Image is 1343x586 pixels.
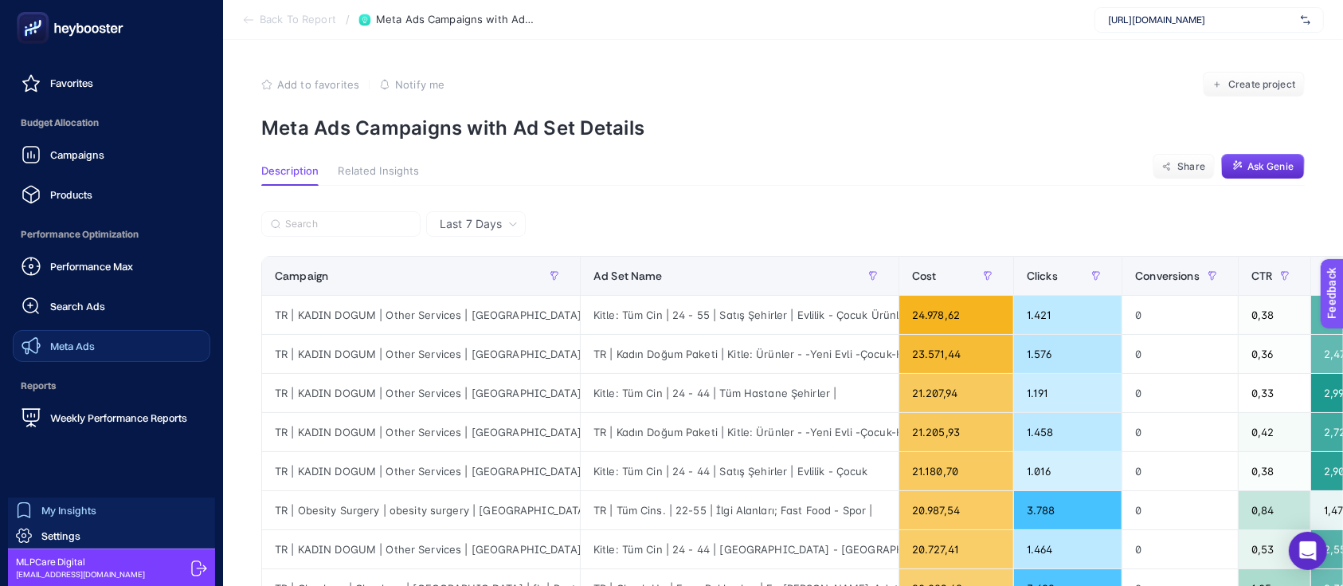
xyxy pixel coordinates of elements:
[899,296,1013,334] div: 24.978,62
[346,13,350,26] span: /
[1014,452,1122,490] div: 1.016
[1122,413,1238,451] div: 0
[13,402,210,434] a: Weekly Performance Reports
[50,260,133,273] span: Performance Max
[41,504,96,517] span: My Insights
[16,568,145,580] span: [EMAIL_ADDRESS][DOMAIN_NAME]
[285,218,411,230] input: Search
[581,296,899,334] div: Kitle: Tüm Cin | 24 - 55 | Satış Şehirler | Evlilik - Çocuk Ürünleri
[262,452,580,490] div: TR | KADIN DOGUM | Other Services | [GEOGRAPHIC_DATA] | fb | [GEOGRAPHIC_DATA] |
[50,411,187,424] span: Weekly Performance Reports
[13,107,210,139] span: Budget Allocation
[338,165,419,186] button: Related Insights
[50,148,104,161] span: Campaigns
[1135,269,1200,282] span: Conversions
[50,188,92,201] span: Products
[10,5,61,18] span: Feedback
[262,491,580,529] div: TR | Obesity Surgery | obesity surgery | [GEOGRAPHIC_DATA] | fb | [GEOGRAPHIC_DATA]
[50,340,95,352] span: Meta Ads
[581,491,899,529] div: TR | Tüm Cins. | 22-55 | İlgi Alanları; Fast Food - Spor |
[13,179,210,210] a: Products
[1027,269,1058,282] span: Clicks
[1221,154,1305,179] button: Ask Genie
[8,523,215,549] a: Settings
[262,335,580,373] div: TR | KADIN DOGUM | Other Services | [GEOGRAPHIC_DATA] | Fb | Bostanci
[13,290,210,322] a: Search Ads
[899,413,1013,451] div: 21.205,93
[1239,530,1310,568] div: 0,53
[41,529,80,542] span: Settings
[50,300,105,313] span: Search Ads
[1239,374,1310,412] div: 0,33
[1301,12,1310,28] img: svg%3e
[13,139,210,171] a: Campaigns
[13,330,210,362] a: Meta Ads
[262,413,580,451] div: TR | KADIN DOGUM | Other Services | [GEOGRAPHIC_DATA] | fb | [GEOGRAPHIC_DATA]
[13,67,210,99] a: Favorites
[1239,296,1310,334] div: 0,38
[899,491,1013,529] div: 20.987,54
[338,165,419,178] span: Related Insights
[262,530,580,568] div: TR | KADIN DOGUM | Other Services | [GEOGRAPHIC_DATA] | fb | [GEOGRAPHIC_DATA] |
[593,269,663,282] span: Ad Set Name
[1122,491,1238,529] div: 0
[1239,413,1310,451] div: 0,42
[1122,335,1238,373] div: 0
[8,498,215,523] a: My Insights
[262,296,580,334] div: TR | KADIN DOGUM | Other Services | [GEOGRAPHIC_DATA] | fb | [GEOGRAPHIC_DATA] |
[262,374,580,412] div: TR | KADIN DOGUM | Other Services | [GEOGRAPHIC_DATA] | fb | [GEOGRAPHIC_DATA] |
[1228,78,1295,91] span: Create project
[13,370,210,402] span: Reports
[1122,530,1238,568] div: 0
[1014,296,1122,334] div: 1.421
[1251,269,1272,282] span: CTR
[581,335,899,373] div: TR | Kadın Doğum Paketi | Kitle: Ürünler - -Yeni Evli -Çocuk-Hamile |
[1153,154,1215,179] button: Share
[440,216,502,232] span: Last 7 Days
[581,530,899,568] div: Kitle: Tüm Cin | 24 - 44 | [GEOGRAPHIC_DATA] - [GEOGRAPHIC_DATA] | [GEOGRAPHIC_DATA] - [GEOGRAPHI...
[1014,530,1122,568] div: 1.464
[581,452,899,490] div: Kitle: Tüm Cin | 24 - 44 | Satış Şehirler | Evlilik - Çocuk
[1247,160,1294,173] span: Ask Genie
[1289,532,1327,570] div: Open Intercom Messenger
[379,78,444,91] button: Notify me
[912,269,937,282] span: Cost
[50,77,93,89] span: Favorites
[1122,296,1238,334] div: 0
[899,452,1013,490] div: 21.180,70
[376,14,535,26] span: Meta Ads Campaigns with Ad Set Details
[581,374,899,412] div: Kitle: Tüm Cin | 24 - 44 | Tüm Hastane Şehirler |
[1177,160,1205,173] span: Share
[899,530,1013,568] div: 20.727,41
[899,374,1013,412] div: 21.207,94
[261,78,359,91] button: Add to favorites
[1239,491,1310,529] div: 0,84
[1014,335,1122,373] div: 1.576
[899,335,1013,373] div: 23.571,44
[1122,452,1238,490] div: 0
[1203,72,1305,97] button: Create project
[16,556,145,568] span: MLPCare Digital
[13,250,210,282] a: Performance Max
[395,78,444,91] span: Notify me
[581,413,899,451] div: TR | Kadın Doğum Paketi | Kitle: Ürünler - -Yeni Evli -Çocuk-Hamile |
[260,14,336,26] span: Back To Report
[1122,374,1238,412] div: 0
[261,116,1305,140] p: Meta Ads Campaigns with Ad Set Details
[1014,413,1122,451] div: 1.458
[261,165,319,186] button: Description
[13,218,210,250] span: Performance Optimization
[277,78,359,91] span: Add to favorites
[1239,452,1310,490] div: 0,38
[261,165,319,178] span: Description
[1239,335,1310,373] div: 0,36
[1014,491,1122,529] div: 3.788
[1014,374,1122,412] div: 1.191
[1108,14,1294,26] span: [URL][DOMAIN_NAME]
[275,269,328,282] span: Campaign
